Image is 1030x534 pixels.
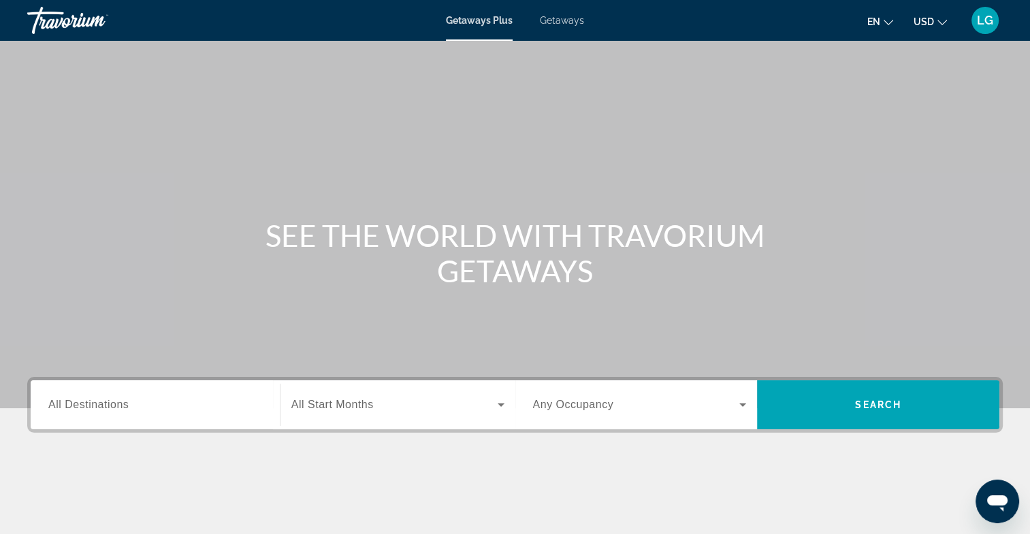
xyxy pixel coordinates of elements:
[540,15,584,26] a: Getaways
[27,3,163,38] a: Travorium
[914,12,947,31] button: Change currency
[867,16,880,27] span: en
[31,380,999,429] div: Search widget
[967,6,1003,35] button: User Menu
[867,12,893,31] button: Change language
[48,399,129,410] span: All Destinations
[446,15,513,26] a: Getaways Plus
[48,397,262,414] input: Select destination
[976,480,1019,523] iframe: Button to launch messaging window
[855,399,901,410] span: Search
[533,399,614,410] span: Any Occupancy
[260,218,771,288] h1: SEE THE WORLD WITH TRAVORIUM GETAWAYS
[914,16,934,27] span: USD
[757,380,999,429] button: Search
[977,14,993,27] span: LG
[291,399,374,410] span: All Start Months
